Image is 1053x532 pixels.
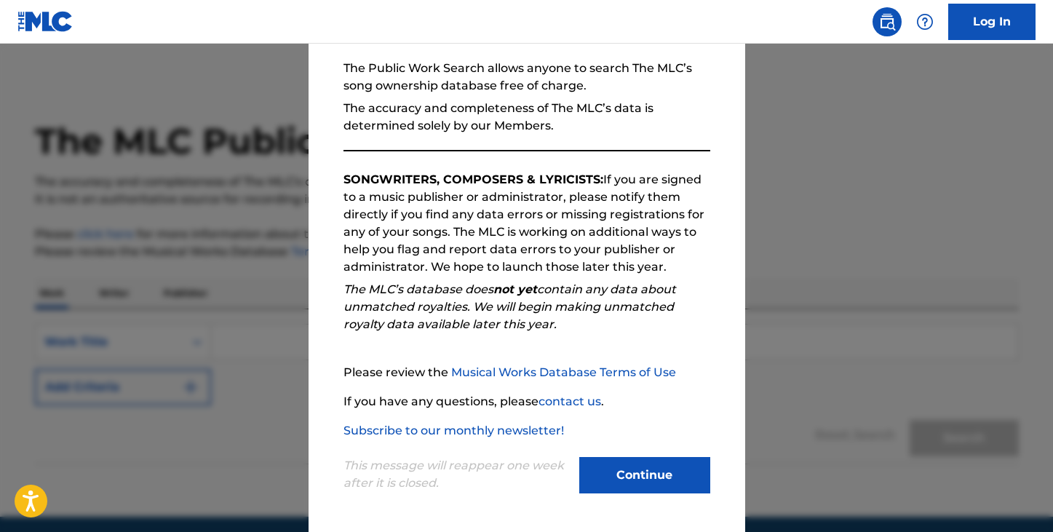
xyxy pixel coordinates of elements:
[493,282,537,296] strong: not yet
[579,457,710,493] button: Continue
[343,60,710,95] p: The Public Work Search allows anyone to search The MLC’s song ownership database free of charge.
[916,13,934,31] img: help
[910,7,939,36] div: Help
[948,4,1036,40] a: Log In
[343,393,710,410] p: If you have any questions, please .
[343,424,564,437] a: Subscribe to our monthly newsletter!
[343,282,676,331] em: The MLC’s database does contain any data about unmatched royalties. We will begin making unmatche...
[343,172,603,186] strong: SONGWRITERS, COMPOSERS & LYRICISTS:
[343,364,710,381] p: Please review the
[343,171,710,276] p: If you are signed to a music publisher or administrator, please notify them directly if you find ...
[539,394,601,408] a: contact us
[343,100,710,135] p: The accuracy and completeness of The MLC’s data is determined solely by our Members.
[17,11,73,32] img: MLC Logo
[878,13,896,31] img: search
[980,462,1053,532] iframe: Chat Widget
[873,7,902,36] a: Public Search
[451,365,676,379] a: Musical Works Database Terms of Use
[343,457,571,492] p: This message will reappear one week after it is closed.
